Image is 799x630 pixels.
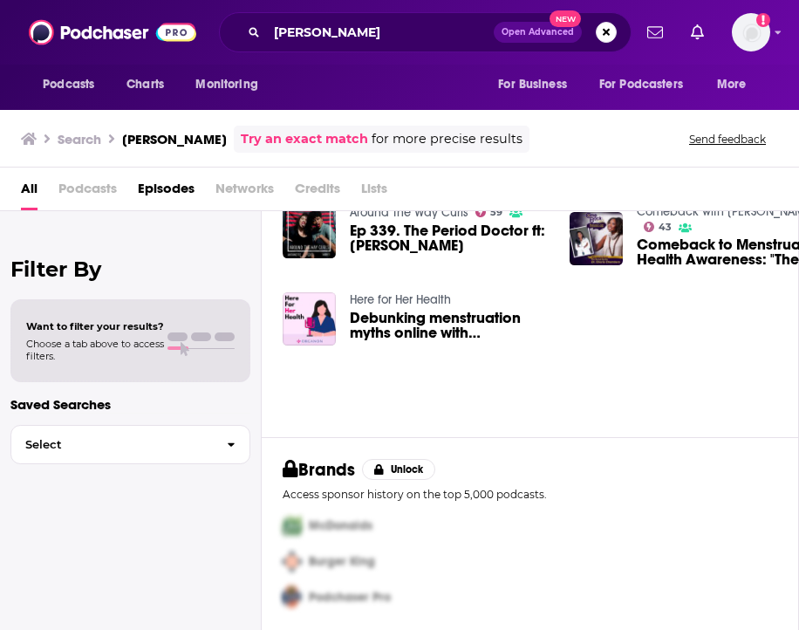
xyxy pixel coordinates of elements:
span: Choose a tab above to access filters. [26,338,164,362]
span: Podcasts [43,72,94,97]
span: 43 [659,223,672,231]
a: Here for Her Health [350,292,451,307]
h2: Brands [283,459,355,481]
h3: Search [58,131,101,147]
div: Search podcasts, credits, & more... [219,12,632,52]
button: open menu [705,68,768,101]
a: 43 [644,222,673,232]
span: For Business [498,72,567,97]
button: open menu [183,68,280,101]
span: For Podcasters [599,72,683,97]
h3: [PERSON_NAME] [122,131,227,147]
input: Search podcasts, credits, & more... [267,18,494,46]
span: McDonalds [309,518,372,533]
img: User Profile [732,13,770,51]
button: Select [10,425,250,464]
img: Podchaser - Follow, Share and Rate Podcasts [29,16,196,49]
span: Charts [126,72,164,97]
a: Show notifications dropdown [684,17,711,47]
img: First Pro Logo [276,508,309,544]
h2: Filter By [10,257,250,282]
span: Credits [295,175,340,210]
a: All [21,175,38,210]
button: Unlock [362,459,436,480]
button: Open AdvancedNew [494,22,582,43]
p: Access sponsor history on the top 5,000 podcasts. [283,488,777,501]
a: Charts [115,68,174,101]
button: open menu [486,68,589,101]
a: Debunking menstruation myths online with Dr. Charis Chambers [350,311,549,340]
p: Saved Searches [10,396,250,413]
span: Want to filter your results? [26,320,164,332]
span: Debunking menstruation myths online with [PERSON_NAME] [350,311,549,340]
a: Try an exact match [241,129,368,149]
button: Show profile menu [732,13,770,51]
button: open menu [588,68,708,101]
span: More [717,72,747,97]
img: Second Pro Logo [276,544,309,579]
a: Show notifications dropdown [640,17,670,47]
span: 59 [490,209,502,216]
span: Logged in as AutumnKatie [732,13,770,51]
span: Networks [215,175,274,210]
span: Select [11,439,213,450]
svg: Add a profile image [756,13,770,27]
img: Third Pro Logo [276,579,309,615]
img: Debunking menstruation myths online with Dr. Charis Chambers [283,292,336,346]
span: Podcasts [58,175,117,210]
a: Around The Way Curls [350,205,468,220]
a: 59 [475,207,503,217]
span: for more precise results [372,129,522,149]
span: New [550,10,581,27]
img: Comeback to Menstrual Health Awareness: "The Period Doctor" Dr. Charis Chambers [570,212,623,265]
span: Monitoring [195,72,257,97]
a: Ep 339. The Period Doctor ft: Dr. Charis Chambers [350,223,549,253]
button: open menu [31,68,117,101]
img: Ep 339. The Period Doctor ft: Dr. Charis Chambers [283,205,336,258]
span: Podchaser Pro [309,590,391,605]
span: Burger King [309,554,375,569]
button: Send feedback [684,132,771,147]
span: Open Advanced [502,28,574,37]
a: Episodes [138,175,195,210]
span: Ep 339. The Period Doctor ft: [PERSON_NAME] [350,223,549,253]
span: Lists [361,175,387,210]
